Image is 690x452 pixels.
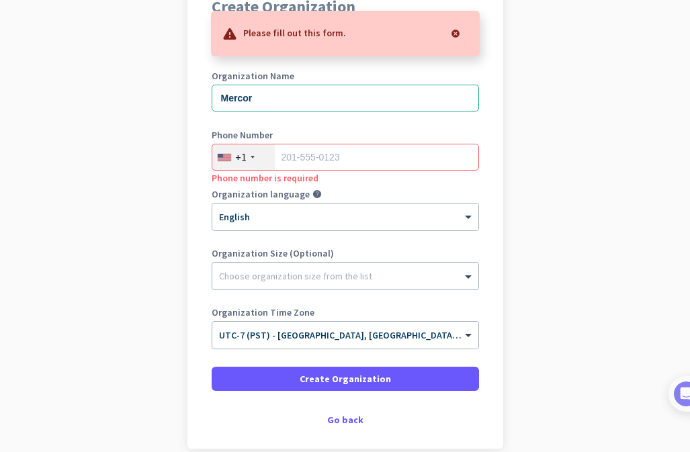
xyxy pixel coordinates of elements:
span: Phone number is required [212,172,318,184]
label: Organization Size (Optional) [212,248,479,258]
span: Create Organization [300,372,391,386]
label: Phone Number [212,130,479,140]
button: Create Organization [212,367,479,391]
div: Go back [212,415,479,424]
input: 201-555-0123 [212,144,479,171]
input: What is the name of your organization? [212,85,479,111]
label: Organization Time Zone [212,308,479,317]
p: Please fill out this form. [243,26,346,39]
i: help [312,189,322,199]
div: +1 [235,150,247,164]
label: Organization Name [212,71,479,81]
label: Organization language [212,189,310,199]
